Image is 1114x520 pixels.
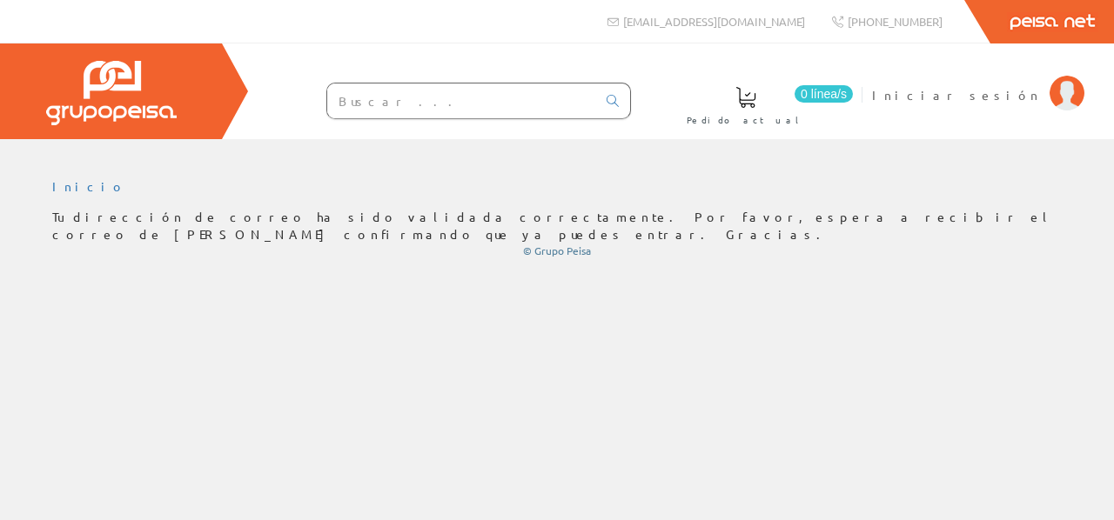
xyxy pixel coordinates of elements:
[623,14,805,29] span: [EMAIL_ADDRESS][DOMAIN_NAME]
[327,83,596,118] input: Buscar ...
[687,111,805,129] span: Pedido actual
[52,209,1062,258] div: Tu dirección de correo ha sido validada correctamente. Por favor, espera a recibir el correo de [...
[848,14,943,29] span: [PHONE_NUMBER]
[52,178,126,194] a: Inicio
[872,72,1084,89] a: Iniciar sesión
[52,243,1062,258] div: © Grupo Peisa
[46,61,177,125] img: Grupo Peisa
[872,86,1041,103] span: Iniciar sesión
[795,85,853,103] span: 0 línea/s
